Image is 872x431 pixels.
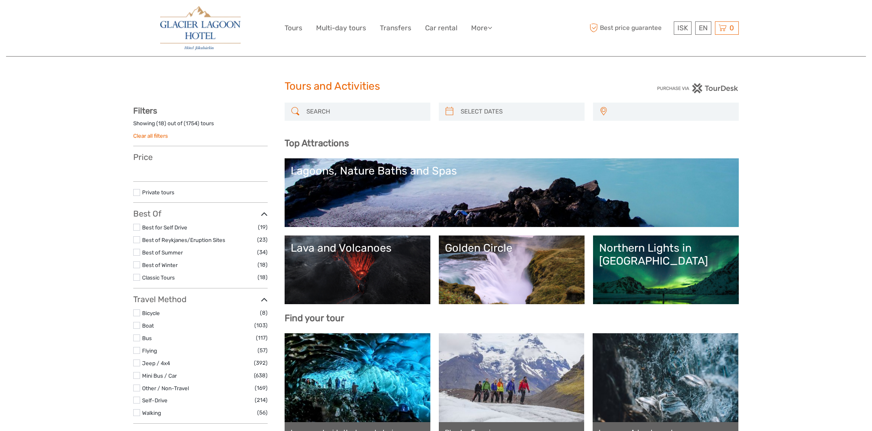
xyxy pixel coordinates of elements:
[254,371,268,380] span: (638)
[142,322,154,329] a: Boat
[599,242,733,298] a: Northern Lights in [GEOGRAPHIC_DATA]
[285,80,587,93] h1: Tours and Activities
[257,235,268,244] span: (23)
[255,395,268,405] span: (214)
[142,274,175,281] a: Classic Tours
[142,310,160,316] a: Bicycle
[285,138,349,149] b: Top Attractions
[133,152,268,162] h3: Price
[728,24,735,32] span: 0
[256,333,268,343] span: (117)
[133,106,157,116] strong: Filters
[160,6,240,50] img: 2790-86ba44ba-e5e5-4a53-8ab7-28051417b7bc_logo_big.jpg
[303,105,426,119] input: SEARCH
[186,120,197,127] label: 1754
[255,383,268,393] span: (169)
[254,321,268,330] span: (103)
[471,22,492,34] a: More
[257,408,268,417] span: (56)
[142,372,177,379] a: Mini Bus / Car
[677,24,688,32] span: ISK
[291,164,733,177] div: Lagoons, Nature Baths and Spas
[254,358,268,368] span: (392)
[133,120,268,132] div: Showing ( ) out of ( ) tours
[291,242,424,254] div: Lava and Volcanoes
[257,248,268,257] span: (34)
[142,360,170,366] a: Jeep / 4x4
[142,262,178,268] a: Best of Winter
[142,237,225,243] a: Best of Reykjanes/Eruption Sites
[695,21,711,35] div: EN
[142,410,161,416] a: Walking
[291,164,733,221] a: Lagoons, Nature Baths and Spas
[142,335,152,341] a: Bus
[142,189,174,196] a: Private tours
[258,346,268,355] span: (57)
[133,132,168,139] a: Clear all filters
[142,224,187,231] a: Best for Self Drive
[457,105,581,119] input: SELECT DATES
[316,22,366,34] a: Multi-day tours
[445,242,579,298] a: Golden Circle
[285,313,344,324] b: Find your tour
[133,209,268,219] h3: Best Of
[158,120,164,127] label: 18
[260,308,268,317] span: (8)
[258,260,268,269] span: (18)
[142,397,168,404] a: Self-Drive
[133,294,268,304] h3: Travel Method
[142,385,189,391] a: Other / Non-Travel
[291,242,424,298] a: Lava and Volcanoes
[599,242,733,268] div: Northern Lights in [GEOGRAPHIC_DATA]
[285,22,302,34] a: Tours
[657,83,739,93] img: PurchaseViaTourDesk.png
[587,21,672,35] span: Best price guarantee
[142,347,157,354] a: Flying
[142,249,183,256] a: Best of Summer
[380,22,411,34] a: Transfers
[425,22,457,34] a: Car rental
[258,273,268,282] span: (18)
[445,242,579,254] div: Golden Circle
[258,223,268,232] span: (19)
